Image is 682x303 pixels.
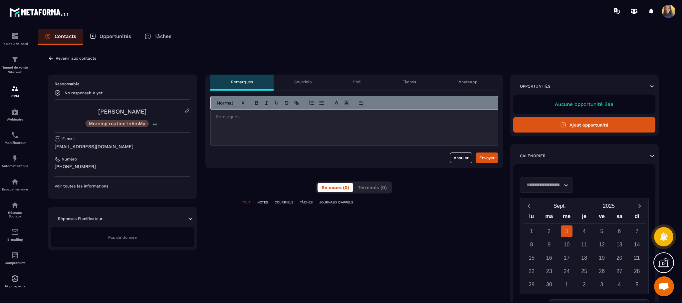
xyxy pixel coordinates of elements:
div: me [558,212,575,223]
p: COURRIELS [275,200,293,205]
div: 4 [578,225,590,237]
button: Annuler [450,152,472,163]
p: Réponses Planificateur [58,216,103,221]
div: di [628,212,646,223]
div: 26 [596,265,608,277]
button: Terminés (0) [354,183,391,192]
p: E-mailing [2,238,28,241]
p: Automatisations [2,164,28,168]
p: Planificateur [2,141,28,145]
p: JOURNAUX D'APPELS [319,200,353,205]
div: 23 [543,265,555,277]
div: 20 [613,252,625,264]
p: No responsable yet [65,91,103,95]
div: 22 [526,265,537,277]
a: automationsautomationsWebinaire [2,103,28,126]
p: Opportunités [100,33,131,39]
button: Ajout opportunité [513,117,656,133]
p: Remarques [231,79,253,85]
div: 17 [561,252,572,264]
a: Contacts [38,29,83,45]
img: logo [9,6,69,18]
div: Envoyer [479,154,495,161]
div: 16 [543,252,555,264]
div: 21 [631,252,643,264]
p: Courriels [294,79,312,85]
div: 24 [561,265,572,277]
p: +4 [150,121,159,128]
button: Open years overlay [584,200,633,212]
p: [EMAIL_ADDRESS][DOMAIN_NAME] [55,144,190,150]
div: Calendar days [523,225,646,290]
p: IA prospects [2,284,28,288]
div: 2 [543,225,555,237]
img: social-network [11,201,19,209]
div: je [575,212,593,223]
p: Aucune opportunité liée [520,101,649,107]
div: ma [540,212,558,223]
div: lu [523,212,541,223]
div: 28 [631,265,643,277]
a: formationformationTableau de bord [2,27,28,51]
button: Open months overlay [535,200,584,212]
img: scheduler [11,131,19,139]
input: Search for option [524,181,562,189]
p: WhatsApp [457,79,478,85]
p: CRM [2,94,28,98]
div: 5 [631,279,643,290]
img: formation [11,56,19,64]
div: 10 [561,239,572,250]
a: formationformationCRM [2,80,28,103]
div: ve [593,212,611,223]
p: Contacts [55,33,76,39]
img: formation [11,85,19,93]
p: Revenir aux contacts [56,56,96,61]
div: 6 [613,225,625,237]
p: TOUT [242,200,251,205]
a: Tâches [138,29,178,45]
div: 3 [561,225,572,237]
p: TÂCHES [300,200,313,205]
div: 1 [561,279,572,290]
button: Next month [633,201,646,210]
a: schedulerschedulerPlanificateur [2,126,28,150]
div: 3 [596,279,608,290]
p: Tunnel de vente Site web [2,65,28,75]
span: En cours (0) [322,185,349,190]
div: 2 [578,279,590,290]
img: email [11,228,19,236]
div: 8 [526,239,537,250]
span: Pas de donnée [108,235,137,240]
button: Envoyer [476,152,498,163]
img: automations [11,154,19,162]
div: 11 [578,239,590,250]
p: Calendrier [520,153,546,158]
div: 25 [578,265,590,277]
div: 4 [613,279,625,290]
button: Previous month [523,201,535,210]
button: En cours (0) [318,183,353,192]
a: Opportunités [83,29,138,45]
p: Tâches [154,33,171,39]
span: Terminés (0) [358,185,387,190]
img: automations [11,108,19,116]
a: Ouvrir le chat [654,276,674,296]
p: Espace membre [2,187,28,191]
div: 19 [596,252,608,264]
img: accountant [11,251,19,259]
div: 13 [613,239,625,250]
a: automationsautomationsAutomatisations [2,150,28,173]
a: social-networksocial-networkRéseaux Sociaux [2,196,28,223]
p: [PHONE_NUMBER] [55,163,190,170]
p: E-mail [62,136,75,142]
div: 1 [526,225,537,237]
p: Opportunités [520,84,551,89]
div: 15 [526,252,537,264]
div: Calendar wrapper [523,212,646,290]
div: 27 [613,265,625,277]
img: formation [11,32,19,40]
img: automations [11,275,19,283]
div: Search for option [520,177,573,193]
img: automations [11,178,19,186]
p: Comptabilité [2,261,28,265]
